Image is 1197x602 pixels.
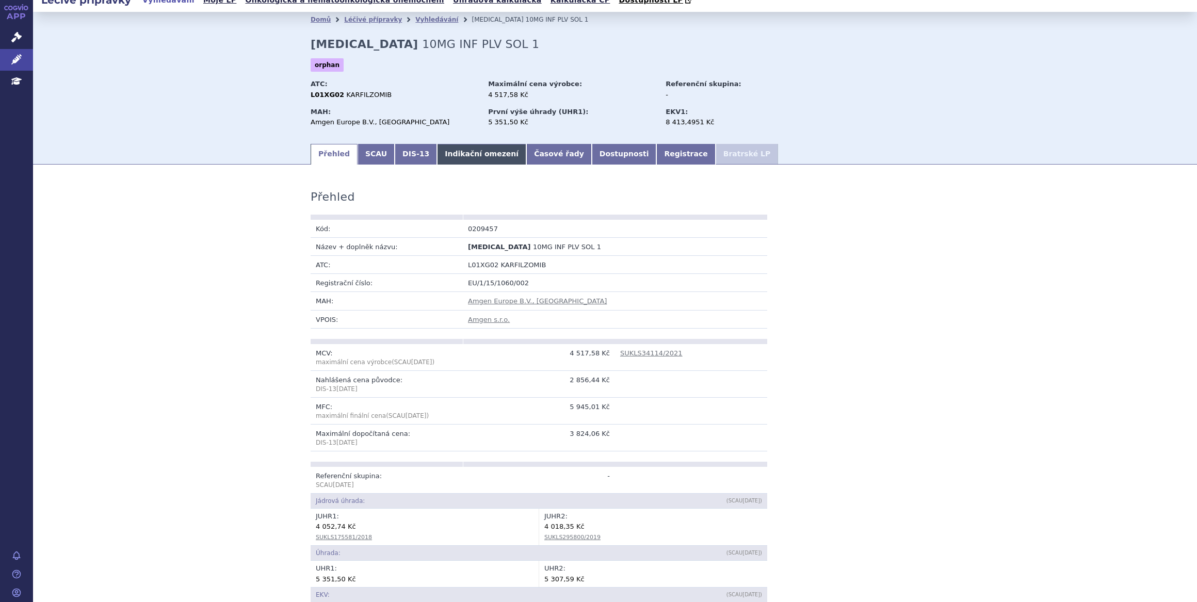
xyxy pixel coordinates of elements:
[726,592,762,597] span: (SCAU )
[533,243,601,251] span: 10MG INF PLV SOL 1
[311,424,463,451] td: Maximální dopočítaná cena:
[316,481,458,490] p: SCAU
[463,467,615,494] td: -
[472,16,523,23] span: [MEDICAL_DATA]
[316,385,458,394] p: DIS-13
[539,509,768,546] td: JUHR :
[544,534,601,541] a: SUKLS295800/2019
[463,397,615,424] td: 5 945,01 Kč
[311,587,615,602] td: EKV:
[311,108,331,116] strong: MAH:
[559,564,563,572] span: 2
[666,90,782,100] div: -
[311,237,463,255] td: Název + doplněk názvu:
[656,144,715,165] a: Registrace
[358,144,395,165] a: SCAU
[666,118,782,127] div: 8 413,4951 Kč
[316,438,458,447] p: DIS-13
[726,498,762,503] span: (SCAU )
[488,108,588,116] strong: První výše úhrady (UHR1):
[544,521,762,531] div: 4 018,35 Kč
[488,80,582,88] strong: Maximální cena výrobce:
[415,16,458,23] a: Vyhledávání
[316,359,392,366] span: maximální cena výrobce
[311,509,539,546] td: JUHR :
[336,439,358,446] span: [DATE]
[311,38,418,51] strong: [MEDICAL_DATA]
[526,16,589,23] span: 10MG INF PLV SOL 1
[666,80,741,88] strong: Referenční skupina:
[395,144,437,165] a: DIS-13
[330,564,334,572] span: 1
[666,108,688,116] strong: EKV1:
[311,144,358,165] a: Přehled
[333,481,354,489] span: [DATE]
[311,274,463,292] td: Registrační číslo:
[311,118,478,127] div: Amgen Europe B.V., [GEOGRAPHIC_DATA]
[539,561,768,587] td: UHR :
[463,274,767,292] td: EU/1/15/1060/002
[346,91,392,99] span: KARFILZOMIB
[316,521,533,531] div: 4 052,74 Kč
[311,397,463,424] td: MFC:
[468,243,530,251] span: [MEDICAL_DATA]
[468,261,498,269] span: L01XG02
[386,412,429,419] span: (SCAU )
[311,493,615,508] td: Jádrová úhrada:
[311,58,344,72] span: orphan
[422,38,539,51] span: 10MG INF PLV SOL 1
[463,424,615,451] td: 3 824,06 Kč
[311,310,463,328] td: VPOIS:
[742,550,760,556] span: [DATE]
[411,359,432,366] span: [DATE]
[311,220,463,238] td: Kód:
[742,498,760,503] span: [DATE]
[311,190,355,204] h3: Přehled
[468,297,607,305] a: Amgen Europe B.V., [GEOGRAPHIC_DATA]
[561,512,565,520] span: 2
[526,144,592,165] a: Časové řady
[344,16,402,23] a: Léčivé přípravky
[406,412,427,419] span: [DATE]
[311,16,331,23] a: Domů
[463,370,615,397] td: 2 856,44 Kč
[311,292,463,310] td: MAH:
[544,574,762,584] div: 5 307,59 Kč
[311,370,463,397] td: Nahlášená cena původce:
[500,261,546,269] span: KARFILZOMIB
[311,344,463,371] td: MCV:
[316,574,533,584] div: 5 351,50 Kč
[311,561,539,587] td: UHR :
[311,256,463,274] td: ATC:
[332,512,336,520] span: 1
[742,592,760,597] span: [DATE]
[488,118,656,127] div: 5 351,50 Kč
[316,534,372,541] a: SUKLS175581/2018
[463,220,615,238] td: 0209457
[311,91,344,99] strong: L01XG02
[311,80,328,88] strong: ATC:
[336,385,358,393] span: [DATE]
[316,412,458,420] p: maximální finální cena
[620,349,683,357] a: SUKLS34114/2021
[437,144,526,165] a: Indikační omezení
[488,90,656,100] div: 4 517,58 Kč
[726,550,762,556] span: (SCAU )
[468,316,510,323] a: Amgen s.r.o.
[463,344,615,371] td: 4 517,58 Kč
[316,359,434,366] span: (SCAU )
[311,546,615,561] td: Úhrada:
[592,144,657,165] a: Dostupnosti
[311,467,463,494] td: Referenční skupina:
